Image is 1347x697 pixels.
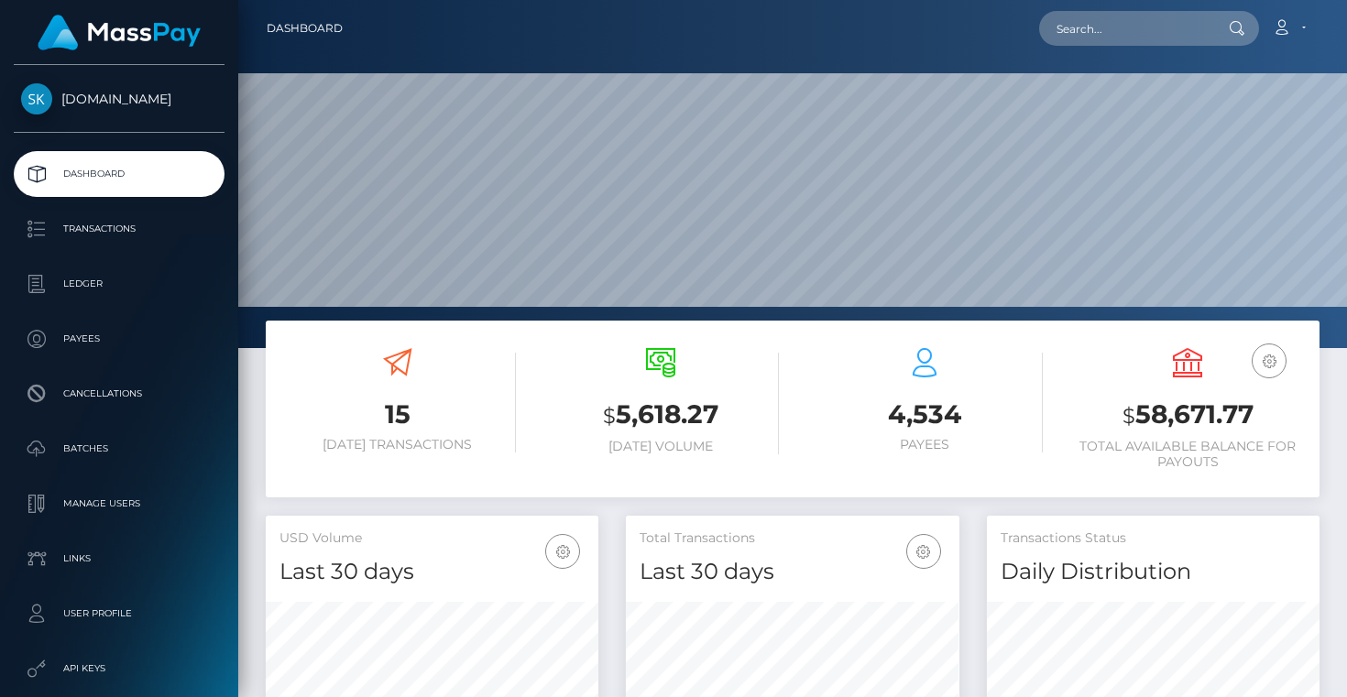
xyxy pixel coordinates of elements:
[279,397,516,432] h3: 15
[640,529,945,548] h5: Total Transactions
[14,206,224,252] a: Transactions
[806,437,1043,452] h6: Payees
[14,536,224,582] a: Links
[21,600,217,627] p: User Profile
[1122,403,1135,429] small: $
[1070,439,1307,470] h6: Total Available Balance for Payouts
[279,437,516,452] h6: [DATE] Transactions
[14,151,224,197] a: Dashboard
[14,426,224,472] a: Batches
[543,397,780,434] h3: 5,618.27
[14,91,224,107] span: [DOMAIN_NAME]
[279,529,585,548] h5: USD Volume
[21,490,217,517] p: Manage Users
[279,556,585,588] h4: Last 30 days
[14,481,224,527] a: Manage Users
[14,646,224,692] a: API Keys
[21,655,217,682] p: API Keys
[21,270,217,298] p: Ledger
[21,215,217,243] p: Transactions
[1001,529,1306,548] h5: Transactions Status
[267,9,343,48] a: Dashboard
[21,380,217,408] p: Cancellations
[1039,11,1211,46] input: Search...
[14,261,224,307] a: Ledger
[1001,556,1306,588] h4: Daily Distribution
[1070,397,1307,434] h3: 58,671.77
[21,325,217,353] p: Payees
[14,371,224,417] a: Cancellations
[14,591,224,637] a: User Profile
[603,403,616,429] small: $
[38,15,201,50] img: MassPay Logo
[21,435,217,463] p: Batches
[21,160,217,188] p: Dashboard
[640,556,945,588] h4: Last 30 days
[21,83,52,114] img: Skin.Land
[21,545,217,572] p: Links
[806,397,1043,432] h3: 4,534
[543,439,780,454] h6: [DATE] Volume
[14,316,224,362] a: Payees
